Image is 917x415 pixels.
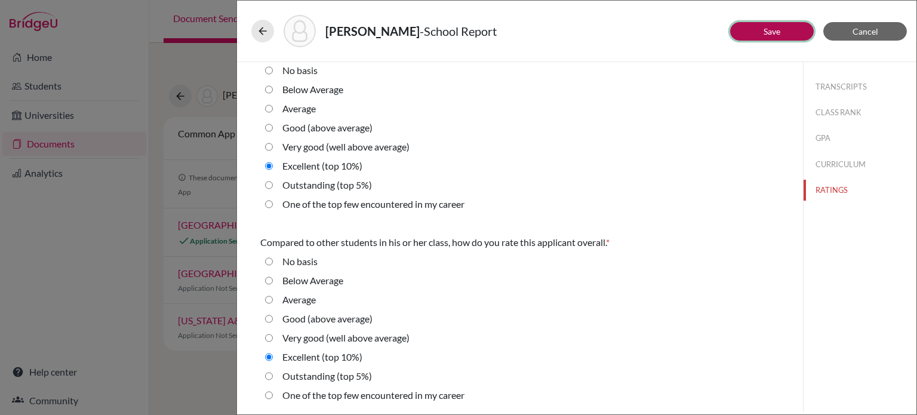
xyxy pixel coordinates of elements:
label: Average [282,293,316,307]
label: Below Average [282,273,343,288]
label: Excellent (top 10%) [282,159,362,173]
label: Very good (well above average) [282,140,410,154]
button: RATINGS [804,180,916,201]
label: One of the top few encountered in my career [282,197,464,211]
label: Good (above average) [282,312,373,326]
button: GPA [804,128,916,149]
label: Excellent (top 10%) [282,350,362,364]
label: Average [282,102,316,116]
label: No basis [282,63,318,78]
label: Good (above average) [282,121,373,135]
button: TRANSCRIPTS [804,76,916,97]
button: CLASS RANK [804,102,916,123]
label: Below Average [282,82,343,97]
label: Outstanding (top 5%) [282,369,372,383]
label: Outstanding (top 5%) [282,178,372,192]
strong: [PERSON_NAME] [325,24,420,38]
span: - School Report [420,24,497,38]
button: CURRICULUM [804,154,916,175]
label: One of the top few encountered in my career [282,388,464,402]
span: Compared to other students in his or her class, how do you rate this applicant overall. [260,236,606,248]
label: No basis [282,254,318,269]
label: Very good (well above average) [282,331,410,345]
